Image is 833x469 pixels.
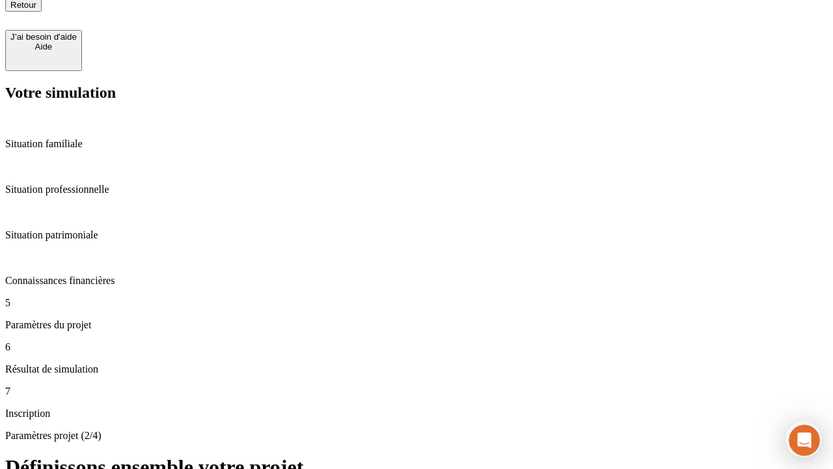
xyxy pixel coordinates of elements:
[5,341,828,353] p: 6
[10,42,77,51] div: Aide
[5,386,828,397] p: 7
[5,30,82,71] button: J’ai besoin d'aideAide
[5,229,828,241] p: Situation patrimoniale
[5,275,828,287] p: Connaissances financières
[5,84,828,102] h2: Votre simulation
[5,319,828,331] p: Paramètres du projet
[5,408,828,419] p: Inscription
[5,363,828,375] p: Résultat de simulation
[5,297,828,309] p: 5
[5,138,828,150] p: Situation familiale
[10,32,77,42] div: J’ai besoin d'aide
[5,184,828,195] p: Situation professionnelle
[785,421,822,458] iframe: Intercom live chat discovery launcher
[789,425,820,456] iframe: Intercom live chat
[5,430,828,442] p: Paramètres projet (2/4)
